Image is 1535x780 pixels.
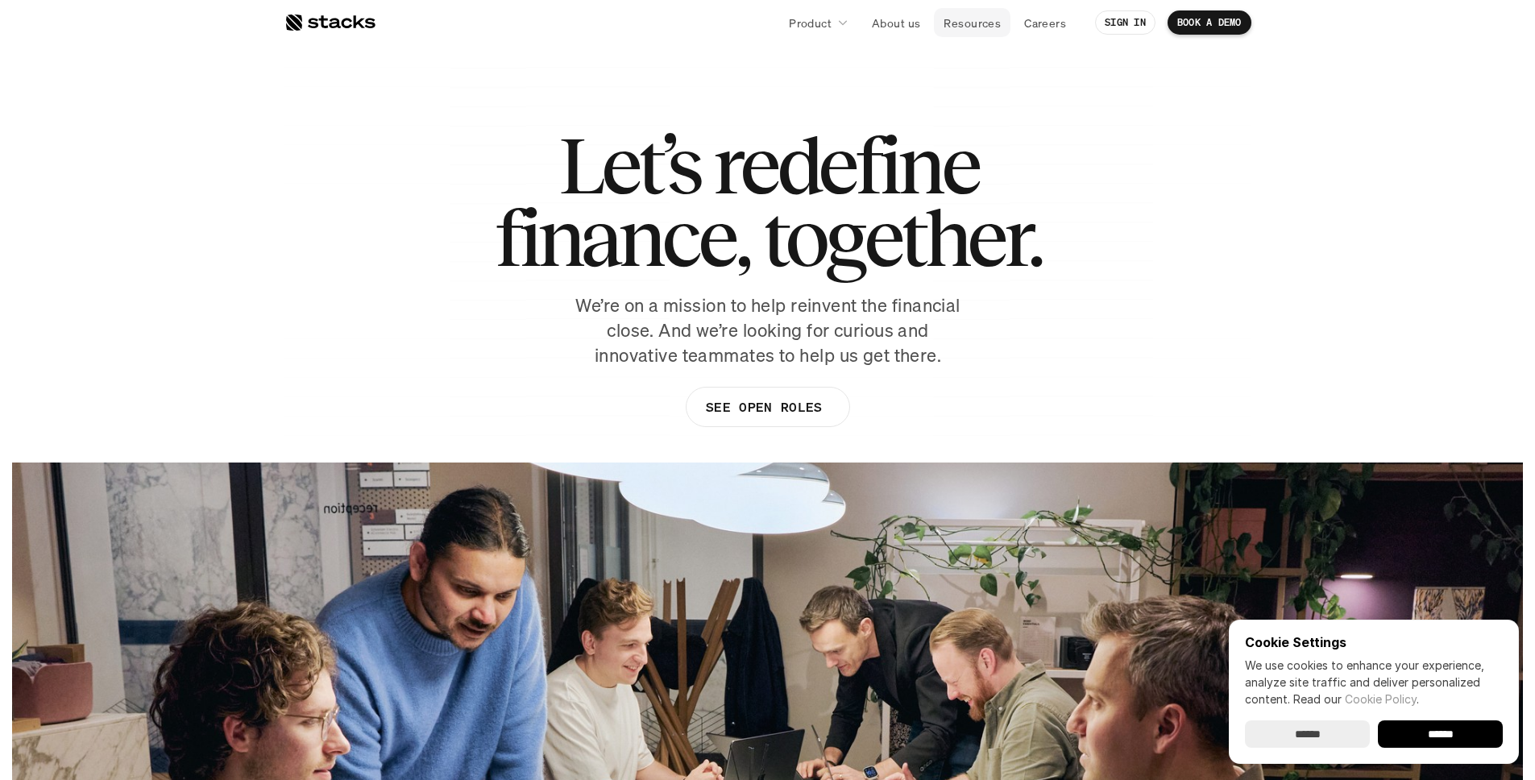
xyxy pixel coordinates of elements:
a: Cookie Policy [1345,692,1417,706]
p: We’re on a mission to help reinvent the financial close. And we’re looking for curious and innova... [566,293,969,367]
a: Careers [1014,8,1076,37]
p: Product [789,15,832,31]
span: Read our . [1293,692,1419,706]
p: SIGN IN [1105,17,1146,28]
h1: Let’s redefine finance, together. [495,129,1041,274]
a: SEE OPEN ROLES [685,387,849,427]
p: Careers [1024,15,1066,31]
p: About us [872,15,920,31]
a: BOOK A DEMO [1168,10,1251,35]
a: About us [862,8,930,37]
p: We use cookies to enhance your experience, analyze site traffic and deliver personalized content. [1245,657,1503,707]
a: Resources [934,8,1010,37]
p: Cookie Settings [1245,636,1503,649]
p: Resources [944,15,1001,31]
a: SIGN IN [1095,10,1155,35]
p: BOOK A DEMO [1177,17,1242,28]
p: SEE OPEN ROLES [705,396,821,419]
